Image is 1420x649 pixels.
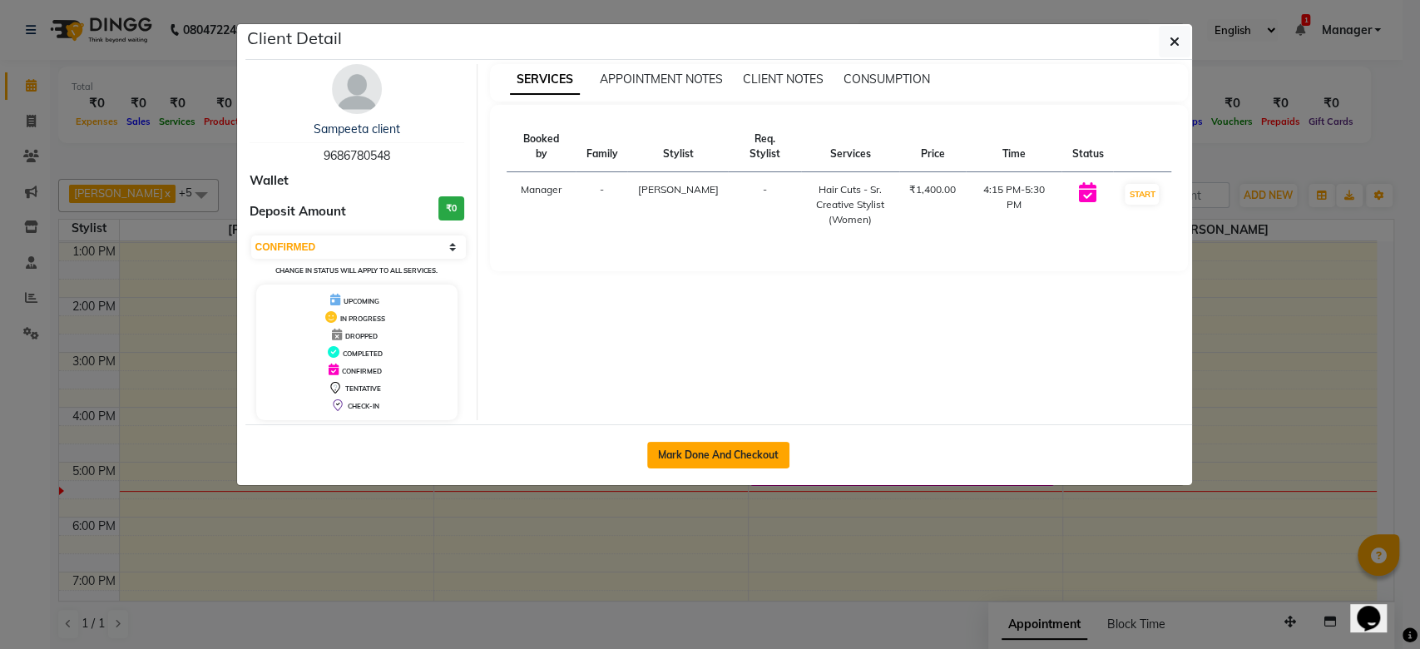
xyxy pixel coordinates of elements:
span: Deposit Amount [250,202,346,221]
div: ₹1,400.00 [909,182,956,197]
div: Hair Cuts - Sr. Creative Stylist (Women) [811,182,889,227]
span: COMPLETED [343,349,383,358]
span: UPCOMING [344,297,379,305]
th: Stylist [627,121,728,172]
th: Req. Stylist [728,121,801,172]
th: Booked by [507,121,576,172]
span: CONFIRMED [342,367,382,375]
td: - [576,172,627,238]
th: Status [1061,121,1113,172]
span: 9686780548 [324,148,390,163]
th: Time [966,121,1062,172]
small: Change in status will apply to all services. [275,266,438,275]
td: - [728,172,801,238]
a: Sampeeta client [314,121,400,136]
span: TENTATIVE [345,384,381,393]
span: Wallet [250,171,289,191]
iframe: chat widget [1350,582,1403,632]
h3: ₹0 [438,196,464,220]
button: START [1125,184,1159,205]
span: CLIENT NOTES [743,72,824,87]
td: 4:15 PM-5:30 PM [966,172,1062,238]
th: Price [899,121,966,172]
span: SERVICES [510,65,580,95]
span: [PERSON_NAME] [637,183,718,196]
img: avatar [332,64,382,114]
button: Mark Done And Checkout [647,442,789,468]
th: Family [576,121,627,172]
span: APPOINTMENT NOTES [600,72,723,87]
td: Manager [507,172,576,238]
h5: Client Detail [247,26,342,51]
span: CONSUMPTION [844,72,930,87]
span: CHECK-IN [348,402,379,410]
span: DROPPED [345,332,378,340]
th: Services [801,121,899,172]
span: IN PROGRESS [340,315,385,323]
